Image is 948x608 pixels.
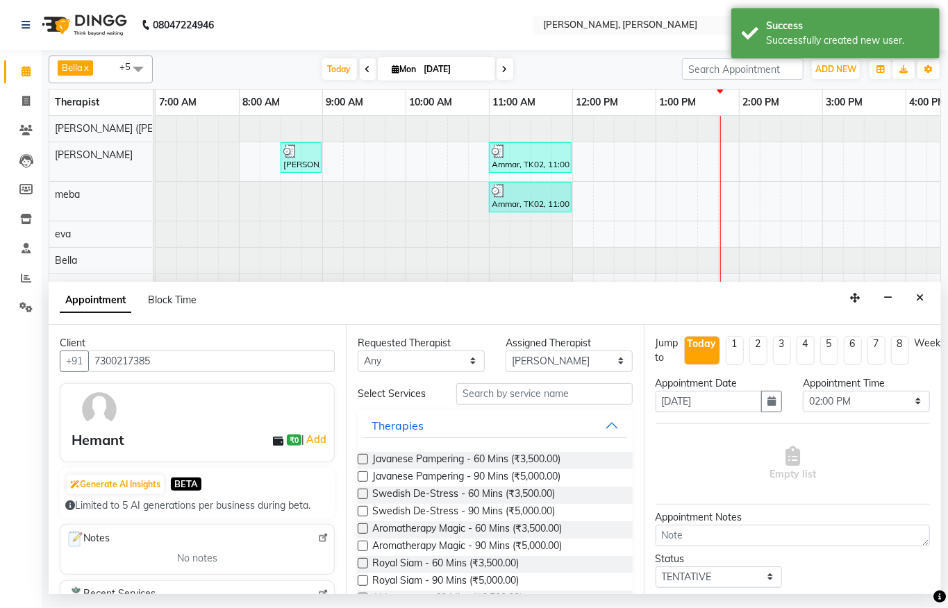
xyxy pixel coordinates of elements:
[240,92,284,112] a: 8:00 AM
[55,254,77,267] span: Bella
[389,64,420,74] span: Mon
[62,62,83,73] span: Bella
[372,521,562,539] span: Aromatherapy Magic - 60 Mins (₹3,500.00)
[372,469,560,487] span: Javanese Pampering - 90 Mins (₹5,000.00)
[490,144,570,171] div: Ammar, TK02, 11:00 AM-12:00 PM, Javanese Pampering - 60 Mins
[372,591,522,608] span: Abhyangam - 60 Mins (₹3,500.00)
[797,336,815,365] li: 4
[55,280,133,293] span: [PERSON_NAME]
[79,389,119,430] img: avatar
[60,288,131,313] span: Appointment
[656,510,930,525] div: Appointment Notes
[323,92,367,112] a: 9:00 AM
[910,287,930,309] button: Close
[726,336,744,365] li: 1
[322,58,357,80] span: Today
[282,144,320,171] div: [PERSON_NAME], TK01, 08:30 AM-09:00 AM, De-Stress Back & Shoulder Massage - 30 Mins
[656,391,763,412] input: yyyy-mm-dd
[372,539,562,556] span: Aromatherapy Magic - 90 Mins (₹5,000.00)
[656,92,700,112] a: 1:00 PM
[372,452,560,469] span: Javanese Pampering - 60 Mins (₹3,500.00)
[60,351,89,372] button: +91
[656,336,679,365] div: Jump to
[148,294,197,306] span: Block Time
[891,336,909,365] li: 8
[372,417,424,434] div: Therapies
[372,556,519,573] span: Royal Siam - 60 Mins (₹3,500.00)
[420,59,490,80] input: 2025-09-01
[573,92,622,112] a: 12:00 PM
[55,149,133,161] span: [PERSON_NAME]
[406,92,456,112] a: 10:00 AM
[770,446,816,482] span: Empty list
[506,336,633,351] div: Assigned Therapist
[773,336,791,365] li: 3
[490,92,540,112] a: 11:00 AM
[119,61,141,72] span: +5
[490,184,570,210] div: Ammar, TK02, 11:00 AM-12:00 PM, Javanese Pampering - 60 Mins
[287,434,301,446] span: ₹0
[867,336,885,365] li: 7
[740,92,783,112] a: 2:00 PM
[766,33,929,48] div: Successfully created new user.
[656,552,783,566] div: Status
[66,586,156,603] span: Recent Services
[304,431,329,448] a: Add
[65,498,329,513] div: Limited to 5 AI generations per business during beta.
[363,413,626,438] button: Therapies
[358,336,485,351] div: Requested Therapist
[67,475,164,494] button: Generate AI Insights
[55,122,219,135] span: [PERSON_NAME] ([PERSON_NAME])
[301,431,329,448] span: |
[456,383,633,405] input: Search by service name
[83,62,89,73] a: x
[766,19,929,33] div: Success
[656,376,783,391] div: Appointment Date
[35,6,131,44] img: logo
[177,551,217,566] span: No notes
[153,6,214,44] b: 08047224946
[820,336,838,365] li: 5
[88,351,335,372] input: Search by Name/Mobile/Email/Code
[55,228,71,240] span: eva
[156,92,200,112] a: 7:00 AM
[688,337,717,351] div: Today
[171,478,201,491] span: BETA
[72,430,124,450] div: Hemant
[915,336,946,351] div: Weeks
[55,188,80,201] span: meba
[803,376,930,391] div: Appointment Time
[823,92,867,112] a: 3:00 PM
[55,96,99,108] span: Therapist
[844,336,862,365] li: 6
[60,336,335,351] div: Client
[682,58,804,80] input: Search Appointment
[372,573,519,591] span: Royal Siam - 90 Mins (₹5,000.00)
[66,530,110,548] span: Notes
[372,504,555,521] span: Swedish De-Stress - 90 Mins (₹5,000.00)
[812,60,860,79] button: ADD NEW
[372,487,555,504] span: Swedish De-Stress - 60 Mins (₹3,500.00)
[347,387,446,401] div: Select Services
[815,64,856,74] span: ADD NEW
[749,336,767,365] li: 2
